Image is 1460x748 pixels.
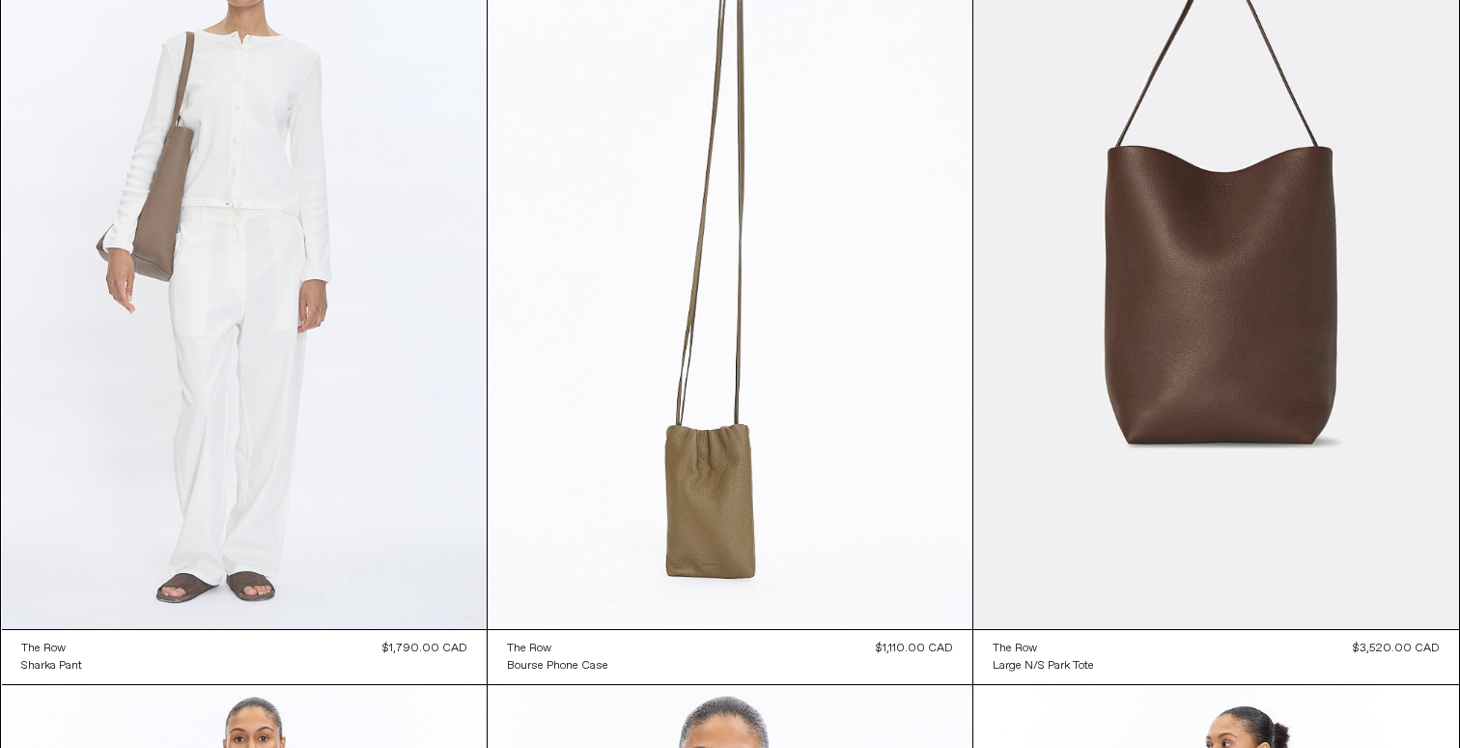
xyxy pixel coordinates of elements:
a: The Row [507,640,608,657]
a: Bourse Phone Case [507,657,608,675]
a: The Row [993,640,1094,657]
div: The Row [507,641,551,657]
div: Large N/S Park Tote [993,658,1094,675]
div: Sharka Pant [21,658,82,675]
div: $1,790.00 CAD [382,640,467,657]
div: $3,520.00 CAD [1353,640,1440,657]
div: $1,110.00 CAD [876,640,953,657]
a: The Row [21,640,82,657]
div: Bourse Phone Case [507,658,608,675]
a: Sharka Pant [21,657,82,675]
a: Large N/S Park Tote [993,657,1094,675]
div: The Row [993,641,1037,657]
div: The Row [21,641,66,657]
